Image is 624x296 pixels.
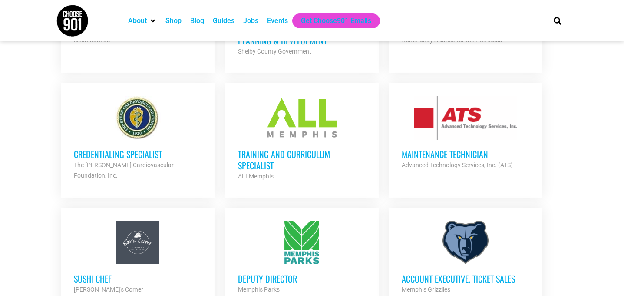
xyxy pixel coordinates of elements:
a: Jobs [243,16,258,26]
strong: [PERSON_NAME]'s Corner [74,286,143,293]
a: Credentialing Specialist The [PERSON_NAME] Cardiovascular Foundation, Inc. [61,83,215,194]
a: About [128,16,147,26]
div: Search [550,13,565,28]
a: Guides [213,16,234,26]
nav: Main nav [124,13,539,28]
a: Get Choose901 Emails [301,16,371,26]
strong: Advanced Technology Services, Inc. (ATS) [402,161,513,168]
h3: Credentialing Specialist [74,148,201,160]
a: Training and Curriculum Specialist ALLMemphis [225,83,379,195]
a: Shop [165,16,182,26]
strong: The [PERSON_NAME] Cardiovascular Foundation, Inc. [74,161,174,179]
h3: Training and Curriculum Specialist [238,148,366,171]
strong: Shelby County Government [238,48,311,55]
strong: ALLMemphis [238,173,274,180]
h3: Account Executive, Ticket Sales [402,273,529,284]
strong: Memphis Grizzlies [402,286,450,293]
strong: Memphis Parks [238,286,280,293]
a: Blog [190,16,204,26]
h3: Deputy Director [238,273,366,284]
h3: Sushi Chef [74,273,201,284]
h3: Maintenance Technician [402,148,529,160]
div: About [124,13,161,28]
a: Events [267,16,288,26]
a: Maintenance Technician Advanced Technology Services, Inc. (ATS) [389,83,542,183]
